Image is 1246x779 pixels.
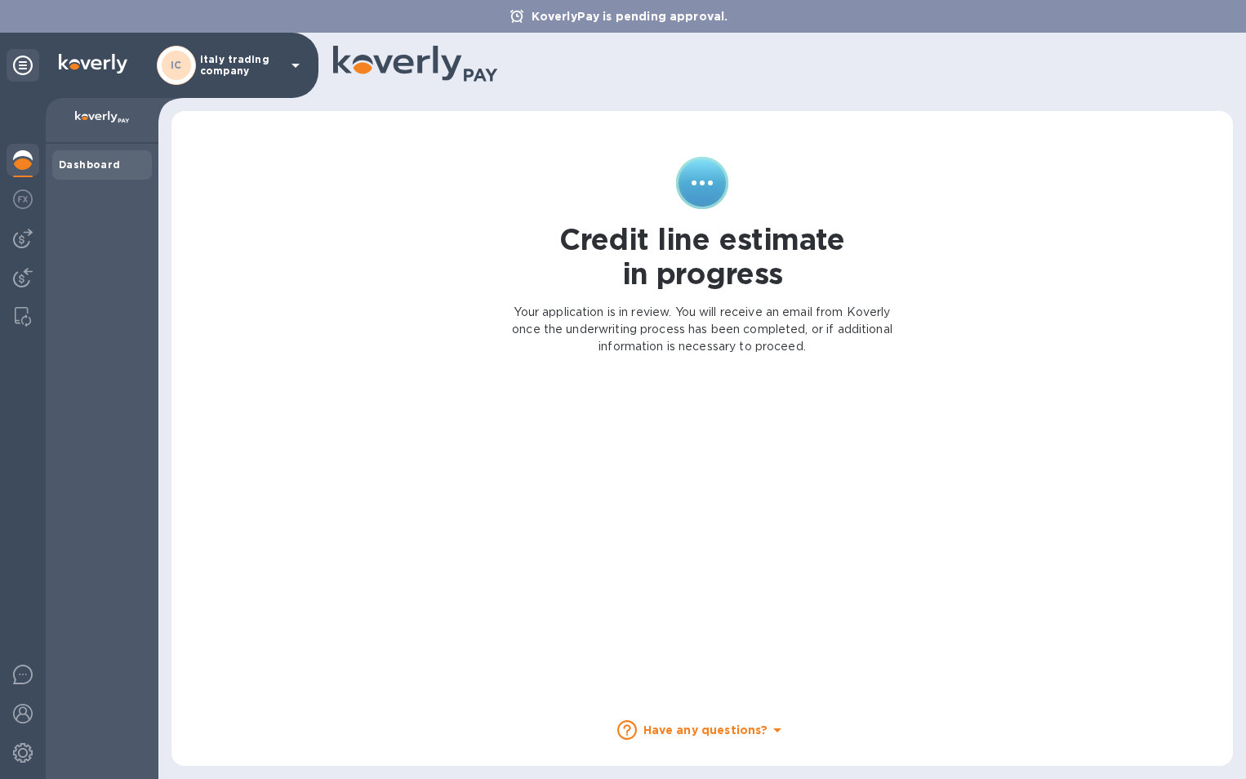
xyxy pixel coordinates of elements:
[200,54,282,77] p: italy trading company
[59,158,121,171] b: Dashboard
[510,304,895,355] p: Your application is in review. You will receive an email from Koverly once the underwriting proce...
[523,8,736,24] p: KoverlyPay is pending approval.
[171,59,182,71] b: IC
[7,49,39,82] div: Unpin categories
[559,222,845,291] h1: Credit line estimate in progress
[643,723,768,737] b: Have any questions?
[13,189,33,209] img: Foreign exchange
[59,54,127,73] img: Logo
